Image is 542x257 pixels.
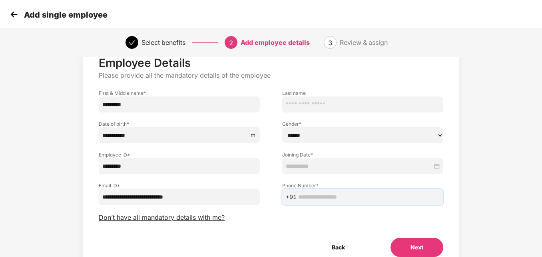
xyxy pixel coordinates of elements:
[99,151,260,158] label: Employee ID
[24,10,108,20] p: Add single employee
[99,120,260,127] label: Date of birth
[141,36,185,49] div: Select benefits
[282,90,443,96] label: Last name
[328,39,332,47] span: 3
[99,56,443,70] p: Employee Details
[99,213,225,222] span: Don’t have all mandatory details with me?
[282,120,443,127] label: Gender
[99,71,443,80] p: Please provide all the mandatory details of the employee
[340,36,388,49] div: Review & assign
[282,151,443,158] label: Joining Date
[99,90,260,96] label: First & Middle name
[282,182,443,189] label: Phone Number
[286,193,297,201] span: +91
[241,36,310,49] div: Add employee details
[229,39,233,47] span: 2
[99,182,260,189] label: Email ID
[8,8,20,20] img: svg+xml;base64,PHN2ZyB4bWxucz0iaHR0cDovL3d3dy53My5vcmcvMjAwMC9zdmciIHdpZHRoPSIzMCIgaGVpZ2h0PSIzMC...
[129,40,135,46] span: check
[391,238,443,257] button: Next
[312,238,365,257] button: Back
